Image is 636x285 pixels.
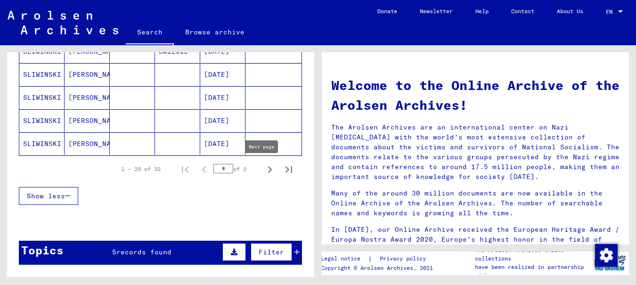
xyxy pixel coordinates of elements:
span: Show less [27,192,65,200]
p: have been realized in partnership with [475,263,591,280]
button: Next page [261,160,279,179]
a: Privacy policy [372,254,437,264]
button: Last page [279,160,298,179]
mat-cell: [DATE] [200,63,245,86]
a: Browse archive [174,21,256,43]
mat-cell: [PERSON_NAME] [65,132,110,155]
div: of 2 [213,164,261,173]
span: Filter [259,248,284,256]
p: The Arolsen Archives online collections [475,246,591,263]
button: First page [176,160,195,179]
mat-cell: [DATE] [200,109,245,132]
button: Show less [19,187,78,205]
mat-cell: SLIWINSKI [19,63,65,86]
mat-cell: [PERSON_NAME] [65,63,110,86]
button: Filter [251,243,292,261]
span: records found [116,248,171,256]
p: In [DATE], our Online Archive received the European Heritage Award / Europa Nostra Award 2020, Eu... [331,225,620,254]
mat-cell: SLIWINSKI [19,109,65,132]
h1: Welcome to the Online Archive of the Arolsen Archives! [331,75,620,115]
img: Change consent [595,244,618,267]
mat-cell: [PERSON_NAME] [65,86,110,109]
img: Arolsen_neg.svg [8,11,118,34]
a: Search [126,21,174,45]
mat-cell: [DATE] [200,86,245,109]
div: Topics [21,242,64,259]
mat-cell: [PERSON_NAME] [65,109,110,132]
img: yv_logo.png [592,251,628,275]
div: | [321,254,437,264]
div: 1 – 25 of 32 [121,165,161,173]
button: Previous page [195,160,213,179]
mat-cell: SLIWINSKI [19,132,65,155]
span: 5 [112,248,116,256]
mat-cell: [DATE] [200,132,245,155]
p: Many of the around 30 million documents are now available in the Online Archive of the Arolsen Ar... [331,188,620,218]
span: EN [606,8,616,15]
a: Legal notice [321,254,368,264]
p: The Arolsen Archives are an international center on Nazi [MEDICAL_DATA] with the world’s most ext... [331,122,620,182]
mat-cell: SLIWINSKI [19,86,65,109]
p: Copyright © Arolsen Archives, 2021 [321,264,437,272]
